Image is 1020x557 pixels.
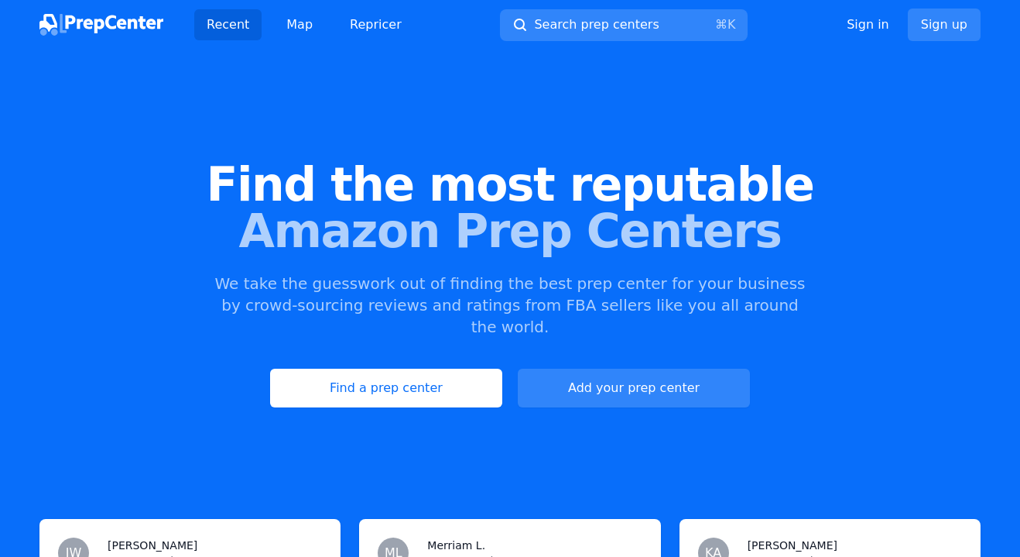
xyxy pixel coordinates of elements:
a: Recent [194,9,262,40]
span: Find the most reputable [25,161,995,208]
a: Sign in [847,15,889,34]
a: Find a prep center [270,369,502,407]
button: Search prep centers⌘K [500,9,748,41]
kbd: K [727,17,736,32]
a: Repricer [337,9,414,40]
span: Search prep centers [534,15,659,34]
a: Sign up [908,9,981,41]
a: Map [274,9,325,40]
h3: [PERSON_NAME] [748,538,837,553]
a: Add your prep center [518,369,750,407]
img: PrepCenter [39,14,163,36]
h3: Merriam L. [427,538,485,553]
kbd: ⌘ [715,17,727,32]
p: We take the guesswork out of finding the best prep center for your business by crowd-sourcing rev... [213,273,807,338]
span: Amazon Prep Centers [25,208,995,254]
h3: [PERSON_NAME] [108,538,197,553]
